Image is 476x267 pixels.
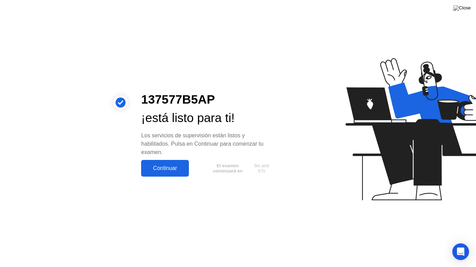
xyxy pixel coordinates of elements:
img: Close [453,5,471,11]
div: ¡está listo para ti! [141,109,274,127]
span: 9m and 57s [252,163,272,173]
div: 137577B5AP [141,90,274,109]
div: Continuar [143,165,187,171]
div: Los servicios de supervisión están listos y habilitados. Pulsa en Continuar para comenzar tu examen. [141,131,274,156]
button: El examen comenzará en9m and 57s [192,162,274,175]
div: Open Intercom Messenger [452,243,469,260]
button: Continuar [141,160,189,177]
